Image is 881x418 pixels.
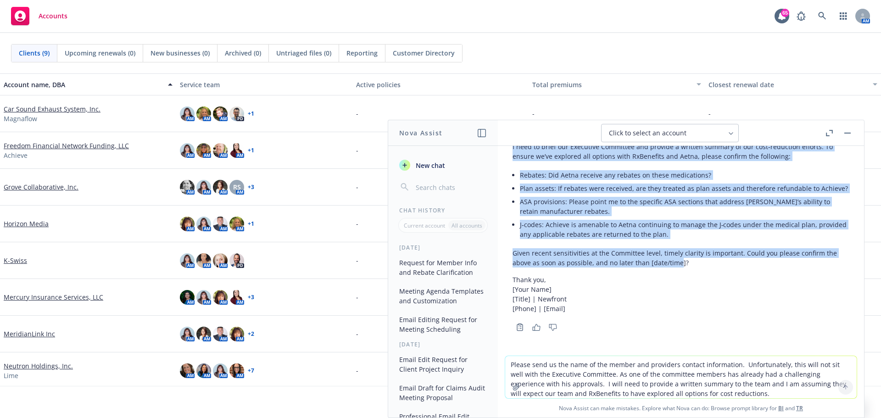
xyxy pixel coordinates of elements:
p: All accounts [452,222,482,229]
li: Plan assets: If rebates were received, are they treated as plan assets and therefore refundable t... [520,182,849,195]
a: + 7 [248,368,254,373]
img: photo [196,363,211,378]
img: photo [196,180,211,195]
a: Neutron Holdings, Inc. [4,361,73,371]
img: photo [180,327,195,341]
img: photo [229,290,244,305]
img: photo [180,363,195,378]
p: Thank you, [Your Name] [Title] | Newfront [Phone] | [Email] [513,275,849,313]
img: photo [180,253,195,268]
img: photo [213,180,228,195]
a: + 1 [248,111,254,117]
a: BI [778,404,784,412]
img: photo [196,106,211,121]
p: Given recent sensitivities at the Committee level, timely clarity is important. Could you please ... [513,248,849,268]
button: Request for Member Info and Rebate Clarification [396,255,491,280]
span: - [356,256,358,265]
a: MeridianLink Inc [4,329,55,339]
span: Reporting [346,48,378,58]
span: RS [233,182,241,192]
img: photo [229,143,244,158]
li: ASA provisions: Please point me to the specific ASA sections that address [PERSON_NAME]’s ability... [520,195,849,218]
div: Account name, DBA [4,80,162,89]
div: Chat History [388,206,498,214]
img: photo [229,363,244,378]
p: I need to brief our Executive Committee and provide a written summary of our cost‑reduction effor... [513,142,849,161]
button: Email Editing Request for Meeting Scheduling [396,312,491,337]
a: Grove Collaborative, Inc. [4,182,78,192]
span: New chat [414,161,445,170]
span: Lime [4,371,18,380]
span: Untriaged files (0) [276,48,331,58]
button: Service team [176,73,352,95]
span: - [356,366,358,375]
a: Report a Bug [792,7,810,25]
li: Rebates: Did Aetna receive any rebates on these medications? [520,168,849,182]
img: photo [213,143,228,158]
span: - [708,109,711,118]
button: Click to select an account [601,124,739,142]
img: photo [213,363,228,378]
img: photo [229,106,244,121]
img: photo [196,217,211,231]
span: - [356,219,358,229]
img: photo [213,290,228,305]
a: Freedom Financial Network Funding, LLC [4,141,129,150]
img: photo [229,217,244,231]
svg: Copy to clipboard [516,323,524,331]
a: TR [796,404,803,412]
span: - [356,329,358,339]
img: photo [196,253,211,268]
span: - [356,292,358,302]
a: + 3 [248,295,254,300]
button: Email Draft for Claims Audit Meeting Proposal [396,380,491,405]
span: Clients (9) [19,48,50,58]
span: Nova Assist can make mistakes. Explore what Nova can do: Browse prompt library for and [502,399,860,418]
li: J‑codes: Achieve is amenable to Aetna continuing to manage the J‑codes under the medical plan, pr... [520,218,849,241]
a: Accounts [7,3,71,29]
div: Service team [180,80,349,89]
span: Archived (0) [225,48,261,58]
a: + 2 [248,331,254,337]
a: + 1 [248,221,254,227]
button: Email Edit Request for Client Project Inquiry [396,352,491,377]
button: Active policies [352,73,529,95]
h1: Nova Assist [399,128,442,138]
span: New businesses (0) [151,48,210,58]
span: - [356,182,358,192]
img: photo [196,327,211,341]
img: photo [213,106,228,121]
a: Mercury Insurance Services, LLC [4,292,103,302]
img: photo [180,180,195,195]
a: Horizon Media [4,219,49,229]
img: photo [229,253,244,268]
img: photo [229,327,244,341]
a: K-Swiss [4,256,27,265]
button: Thumbs down [546,321,560,334]
span: Accounts [39,12,67,20]
button: New chat [396,157,491,173]
img: photo [196,143,211,158]
button: Total premiums [529,73,705,95]
div: 65 [781,8,789,16]
div: [DATE] [388,244,498,251]
input: Search chats [414,181,487,194]
button: Closest renewal date [705,73,881,95]
img: photo [213,327,228,341]
span: - [532,109,535,118]
img: photo [180,106,195,121]
div: Closest renewal date [708,80,867,89]
img: photo [180,290,195,305]
span: Magnaflow [4,114,37,123]
span: Click to select an account [609,128,686,138]
a: Car Sound Exhaust System, Inc. [4,104,100,114]
img: photo [196,290,211,305]
span: Upcoming renewals (0) [65,48,135,58]
span: - [356,109,358,118]
a: Switch app [834,7,853,25]
a: + 1 [248,148,254,153]
div: Active policies [356,80,525,89]
img: photo [180,217,195,231]
span: Customer Directory [393,48,455,58]
span: - [356,145,358,155]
